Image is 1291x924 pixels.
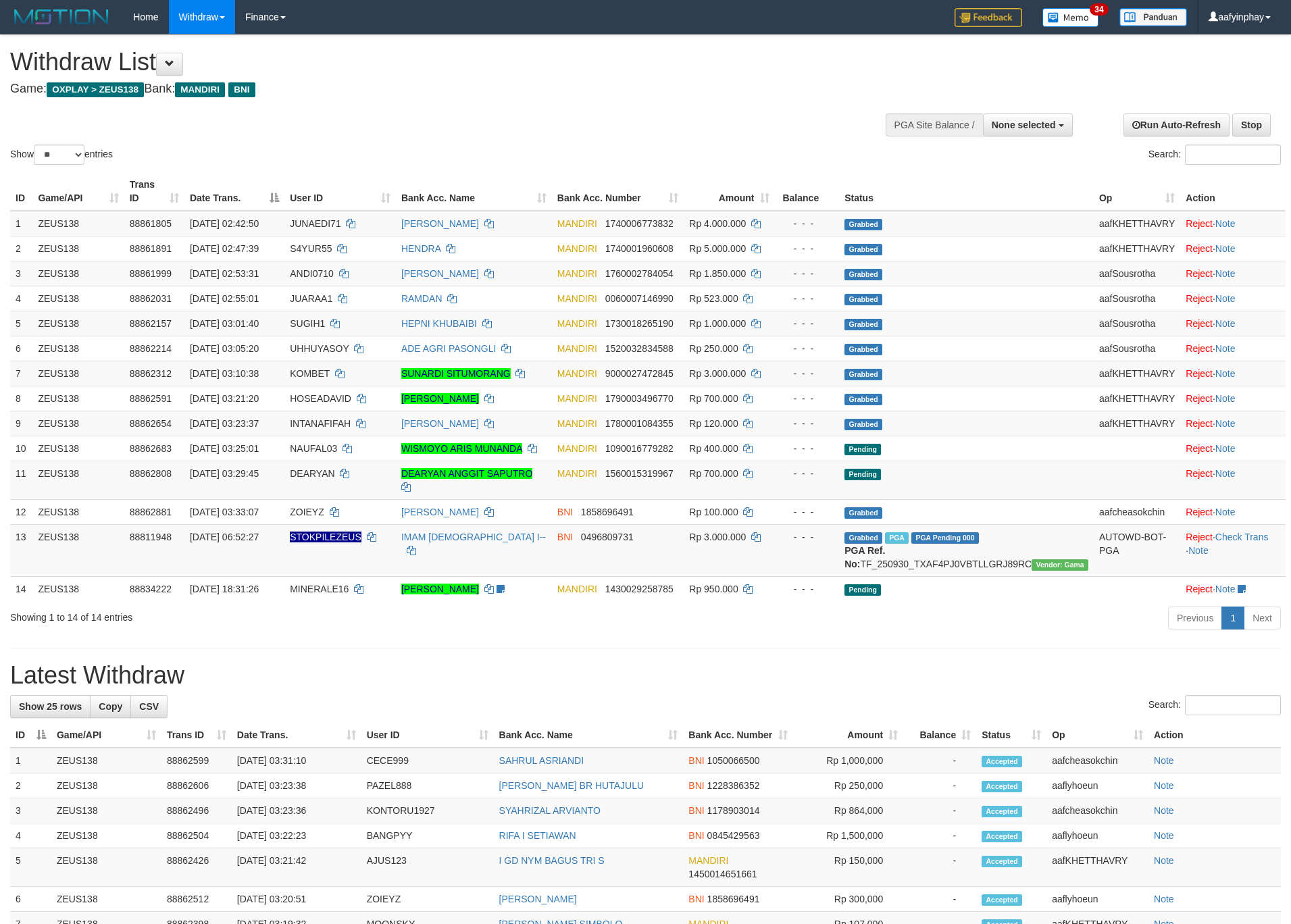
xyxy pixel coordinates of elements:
span: Copy 1858696491 to clipboard [581,507,634,517]
span: [DATE] 03:10:38 [190,368,259,379]
span: 88811948 [130,532,172,542]
span: [DATE] 02:55:01 [190,293,259,304]
div: - - - [780,242,834,255]
span: 88862591 [130,393,172,404]
a: Note [1154,780,1174,791]
th: Action [1180,172,1286,211]
th: Date Trans.: activate to sort column ascending [232,723,361,748]
span: INTANAFIFAH [290,418,351,429]
span: MANDIRI [557,243,597,254]
span: BNI [557,507,573,517]
td: 3 [10,261,32,286]
th: Bank Acc. Number: activate to sort column ascending [683,723,793,748]
button: None selected [983,113,1073,136]
span: [DATE] 02:53:31 [190,268,259,279]
a: [PERSON_NAME] BR HUTAJULU [499,780,644,791]
span: Copy 0060007146990 to clipboard [605,293,674,304]
th: ID: activate to sort column descending [10,723,51,748]
img: MOTION_logo.png [10,7,113,27]
a: Run Auto-Refresh [1123,113,1230,136]
td: ZEUS138 [32,576,124,601]
a: Note [1215,507,1236,517]
span: DEARYAN [290,468,334,479]
td: ZEUS138 [32,211,124,236]
span: Grabbed [844,369,882,380]
th: Status: activate to sort column ascending [976,723,1046,748]
td: 1 [10,748,51,773]
td: aafKHETTHAVRY [1094,361,1180,386]
span: 88861805 [130,218,172,229]
h1: Withdraw List [10,49,847,76]
span: JUNAEDI71 [290,218,340,229]
span: MANDIRI [557,343,597,354]
th: User ID: activate to sort column ascending [284,172,396,211]
td: 4 [10,286,32,311]
span: ANDI0710 [290,268,334,279]
td: ZEUS138 [32,461,124,499]
span: [DATE] 03:21:20 [190,393,259,404]
span: KOMBET [290,368,330,379]
div: Showing 1 to 14 of 14 entries [10,605,528,624]
td: 12 [10,499,32,524]
a: Note [1215,393,1236,404]
td: 88862606 [161,773,232,798]
div: - - - [780,392,834,405]
td: · [1180,461,1286,499]
td: 5 [10,311,32,336]
a: HEPNI KHUBAIBI [401,318,477,329]
span: Copy 9000027472845 to clipboard [605,368,674,379]
div: - - - [780,267,834,280]
h4: Game: Bank: [10,82,847,96]
span: MANDIRI [557,418,597,429]
span: Rp 3.000.000 [689,532,746,542]
span: MANDIRI [557,218,597,229]
span: 88861891 [130,243,172,254]
a: Previous [1168,607,1222,630]
span: Rp 700.000 [689,393,738,404]
span: NAUFAL03 [290,443,337,454]
td: aafKHETTHAVRY [1094,211,1180,236]
td: 2 [10,773,51,798]
a: [PERSON_NAME] [401,507,479,517]
a: Reject [1186,218,1213,229]
th: Bank Acc. Name: activate to sort column ascending [396,172,552,211]
a: Note [1215,343,1236,354]
td: aaflyhoeun [1046,773,1148,798]
th: Amount: activate to sort column ascending [793,723,903,748]
div: - - - [780,217,834,230]
span: BNI [688,755,704,766]
th: Action [1148,723,1281,748]
a: Reject [1186,318,1213,329]
span: Copy 1760002784054 to clipboard [605,268,674,279]
span: 88862808 [130,468,172,479]
span: Rp 120.000 [689,418,738,429]
span: Copy 0496809731 to clipboard [581,532,634,542]
td: AUTOWD-BOT-PGA [1094,524,1180,576]
a: Copy [90,695,131,718]
td: · [1180,576,1286,601]
td: 9 [10,411,32,436]
a: [PERSON_NAME] [401,218,479,229]
td: [DATE] 03:31:10 [232,748,361,773]
td: · [1180,311,1286,336]
div: - - - [780,505,834,519]
span: Copy 1050066500 to clipboard [707,755,760,766]
span: MANDIRI [557,443,597,454]
span: BNI [228,82,255,97]
span: Vendor URL: https://trx31.1velocity.biz [1032,559,1088,571]
a: CSV [130,695,168,718]
span: [DATE] 02:42:50 [190,218,259,229]
div: - - - [780,342,834,355]
span: [DATE] 03:29:45 [190,468,259,479]
a: Reject [1186,393,1213,404]
th: Game/API: activate to sort column ascending [32,172,124,211]
a: Reject [1186,532,1213,542]
td: Rp 250,000 [793,773,903,798]
span: SUGIH1 [290,318,325,329]
span: Grabbed [844,319,882,330]
td: 88862599 [161,748,232,773]
a: [PERSON_NAME] [401,584,479,594]
div: - - - [780,442,834,455]
th: Trans ID: activate to sort column ascending [161,723,232,748]
a: RAMDAN [401,293,442,304]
